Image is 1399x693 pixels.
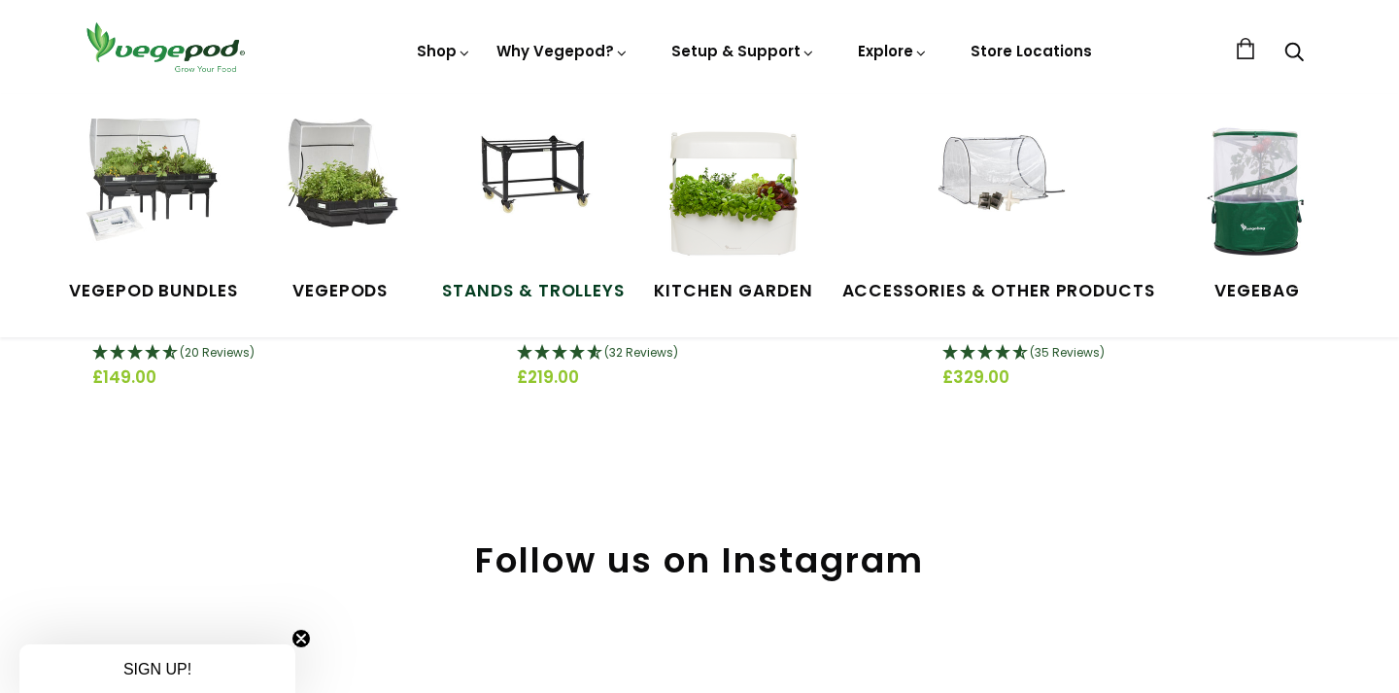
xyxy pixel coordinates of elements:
[69,279,238,304] span: Vegepod Bundles
[654,279,812,304] span: Kitchen Garden
[78,539,1321,581] h2: Follow us on Instagram
[942,365,1307,391] span: £329.00
[654,119,812,303] a: Kitchen Garden
[442,279,625,304] span: Stands & Trolleys
[1184,279,1330,304] span: VegeBag
[604,344,678,361] span: (32 Reviews)
[926,119,1072,264] img: Accessories & Other Products
[78,19,253,75] img: Vegepod
[267,119,413,264] img: Raised Garden Kits
[291,629,311,648] button: Close teaser
[267,119,413,303] a: Vegepods
[842,279,1156,304] span: Accessories & Other Products
[517,365,881,391] span: £219.00
[180,344,255,361] span: (20 Reviews)
[92,365,457,391] span: £149.00
[417,41,471,116] a: Shop
[1184,119,1330,303] a: VegeBag
[971,41,1092,61] a: Store Locations
[92,341,457,366] div: 4.75 Stars - 20 Reviews
[461,119,606,264] img: Stands & Trolleys
[1284,44,1304,64] a: Search
[123,661,191,677] span: SIGN UP!
[942,341,1307,366] div: 4.69 Stars - 35 Reviews
[267,279,413,304] span: Vegepods
[1030,344,1105,361] span: (35 Reviews)
[858,41,928,61] a: Explore
[1184,119,1330,264] img: VegeBag
[19,644,295,693] div: SIGN UP!Close teaser
[517,341,881,366] div: 4.66 Stars - 32 Reviews
[442,119,625,303] a: Stands & Trolleys
[842,119,1156,303] a: Accessories & Other Products
[671,41,815,61] a: Setup & Support
[661,119,806,264] img: Kitchen Garden
[496,41,629,61] a: Why Vegepod?
[81,119,226,264] img: Vegepod Bundles
[69,119,238,303] a: Vegepod Bundles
